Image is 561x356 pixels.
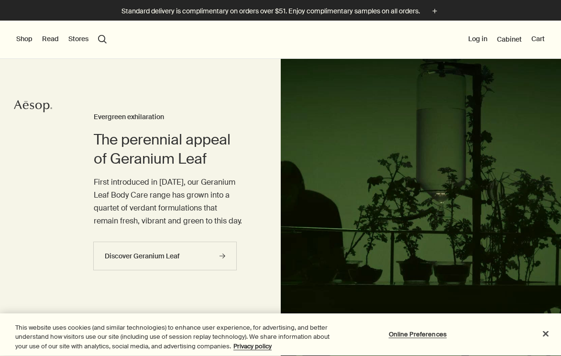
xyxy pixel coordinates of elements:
p: Standard delivery is complimentary on orders over $51. Enjoy complimentary samples on all orders. [121,6,420,16]
button: Open search [98,35,107,44]
button: Read [42,34,59,44]
div: This website uses cookies (and similar technologies) to enhance user experience, for advertising,... [15,323,337,351]
nav: primary [16,21,107,59]
a: Cabinet [497,35,522,44]
button: Online Preferences, Opens the preference center dialog [388,324,448,344]
nav: supplementary [468,21,545,59]
button: Standard delivery is complimentary on orders over $51. Enjoy complimentary samples on all orders. [121,6,440,17]
button: Close [535,323,556,344]
p: First introduced in [DATE], our Geranium Leaf Body Care range has grown into a quartet of verdant... [94,176,242,228]
a: Aesop [14,99,52,116]
button: Stores [68,34,88,44]
a: Discover Geranium Leaf [93,242,237,270]
svg: Aesop [14,99,52,113]
h3: Evergreen exhilaration [94,111,242,123]
a: More information about your privacy, opens in a new tab [233,342,272,350]
button: Cart [531,34,545,44]
button: Log in [468,34,487,44]
button: Shop [16,34,33,44]
h2: The perennial appeal of Geranium Leaf [94,130,242,168]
